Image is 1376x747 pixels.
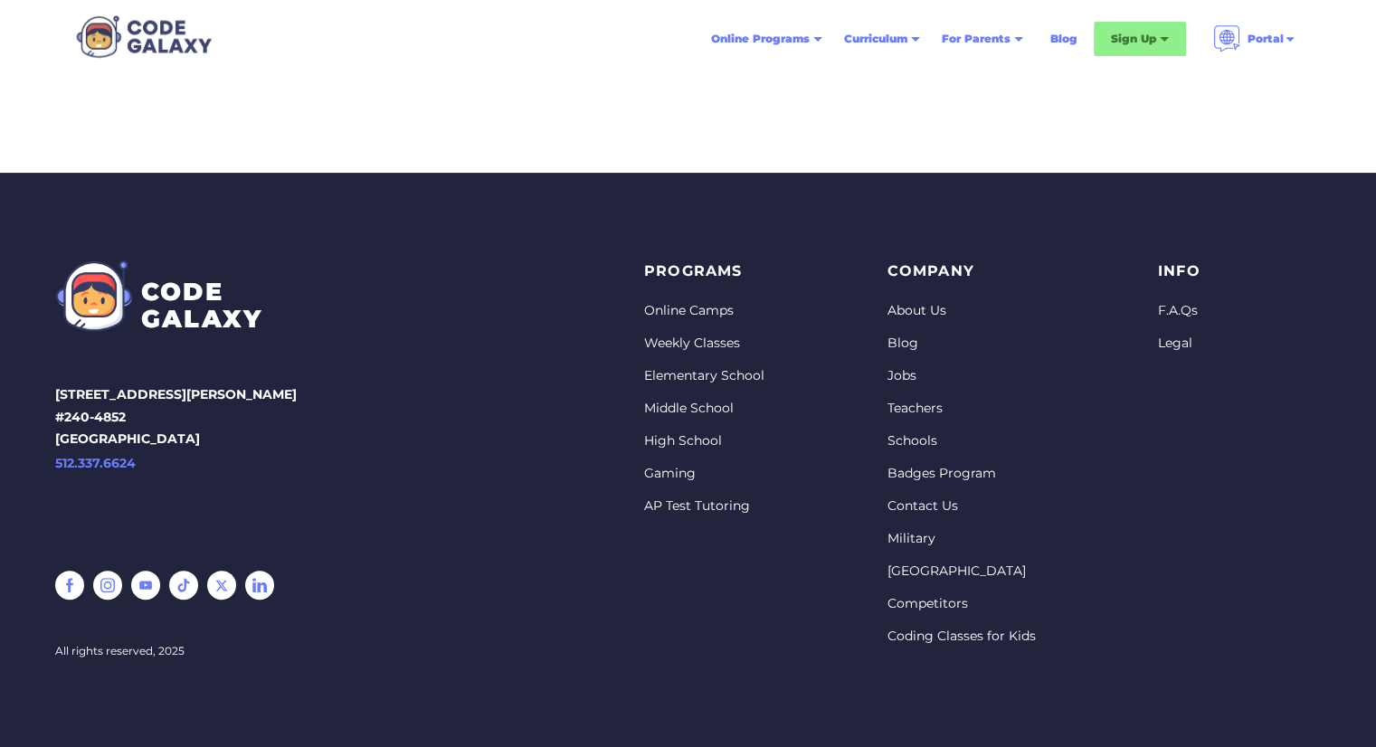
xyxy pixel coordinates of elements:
div: Online Programs [700,23,833,55]
a: Contact Us [887,497,1035,515]
a: Schools [887,432,1035,450]
div: Sign Up [1111,30,1156,48]
p: [STREET_ADDRESS][PERSON_NAME] #240-4852 [GEOGRAPHIC_DATA] [55,383,297,511]
a: Elementary School [644,367,764,385]
a: Weekly Classes [644,335,764,353]
a: Middle School [644,400,764,418]
a: 512.337.6624 [55,452,297,475]
a: Military [887,530,1035,548]
div: Portal [1202,18,1307,60]
a: Teachers [887,400,1035,418]
a: Coding Classes for Kids [887,628,1035,646]
a: Badges Program [887,465,1035,483]
a: Legal [1158,335,1200,353]
div: All rights reserved, 2025 [55,642,297,660]
a: Jobs [887,367,1035,385]
a: Online Camps [644,302,764,320]
a: High School [644,432,764,450]
div: Portal [1248,30,1284,48]
div: Sign Up [1094,22,1186,56]
p: info [1158,260,1200,284]
div: For Parents [942,30,1011,48]
div: For Parents [931,23,1034,55]
a: F.A.Qs [1158,302,1200,320]
div: CODE GALAXY [141,279,262,333]
a: About Us [887,302,1035,320]
p: PROGRAMS [644,260,764,284]
a: Blog [1039,23,1088,55]
a: AP Test Tutoring [644,497,764,515]
a: [GEOGRAPHIC_DATA] [887,563,1035,581]
div: Curriculum [833,23,931,55]
a: Blog [887,335,1035,353]
p: Company [887,260,1035,284]
a: Gaming [644,465,764,483]
a: Competitors [887,595,1035,613]
a: CODEGALAXY [55,260,297,332]
div: Online Programs [711,30,810,48]
div: Curriculum [844,30,907,48]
